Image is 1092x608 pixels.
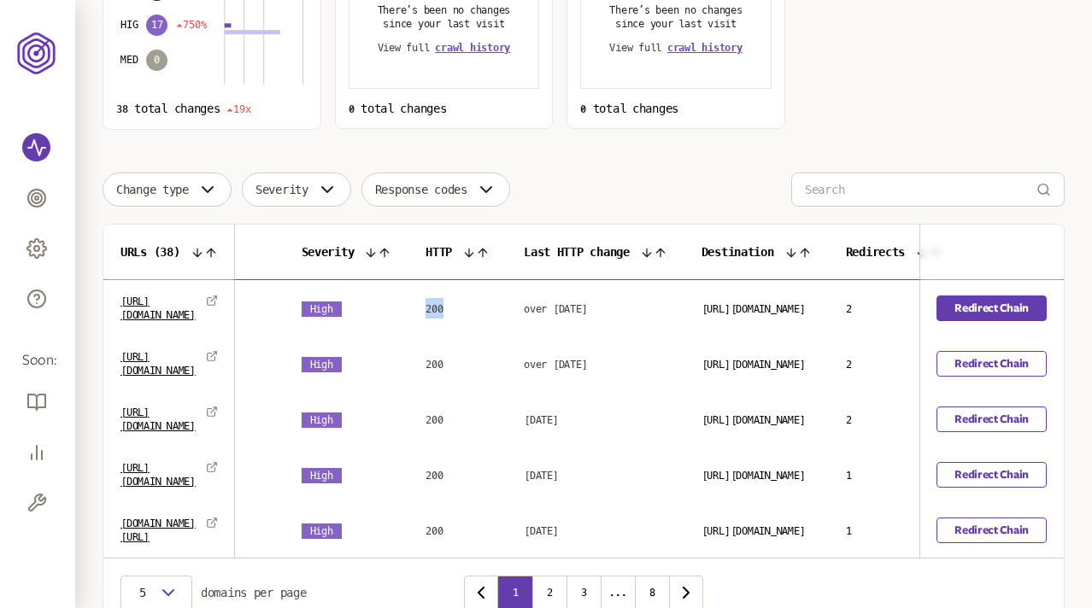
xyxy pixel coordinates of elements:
[524,359,587,371] span: over [DATE]
[702,245,774,259] span: Destination
[805,173,1036,206] input: Search
[302,468,342,483] span: High
[120,295,199,322] a: [URL][DOMAIN_NAME]
[524,470,559,482] span: [DATE]
[120,517,199,544] a: [DOMAIN_NAME][URL]
[846,470,852,482] span: 1
[602,3,750,31] p: There’s been no changes since your last visit
[302,301,342,317] span: High
[120,53,138,67] span: MED
[242,172,351,207] button: Severity
[702,359,806,371] span: [URL][DOMAIN_NAME]
[116,103,128,115] span: 38
[146,50,167,71] span: 0
[426,359,443,371] span: 200
[134,586,151,599] span: 5
[302,245,355,259] span: Severity
[846,525,852,537] span: 1
[667,42,743,54] span: crawl history
[120,406,199,433] a: [URL][DOMAIN_NAME]
[176,18,206,32] span: 750%
[302,523,342,539] span: High
[667,41,743,55] button: crawl history
[146,15,167,36] span: 17
[936,406,1047,432] a: Redirect Chain
[120,461,199,488] a: [URL][DOMAIN_NAME]
[524,414,559,426] span: [DATE]
[426,303,443,315] span: 200
[435,41,510,55] button: crawl history
[609,41,743,55] div: View full
[255,183,308,196] span: Severity
[302,412,342,428] span: High
[846,303,852,315] span: 2
[375,183,467,196] span: Response codes
[349,103,355,115] span: 0
[426,245,452,259] span: HTTP
[524,245,630,259] span: Last HTTP change
[370,3,519,31] p: There’s been no changes since your last visit
[524,525,559,537] span: [DATE]
[426,525,443,537] span: 200
[22,351,53,371] span: Soon:
[846,245,905,259] span: Redirects
[702,303,806,315] span: [URL][DOMAIN_NAME]
[349,102,540,115] p: total changes
[116,102,308,116] p: total changes
[435,42,510,54] span: crawl history
[702,470,806,482] span: [URL][DOMAIN_NAME]
[936,462,1047,488] a: Redirect Chain
[226,103,250,115] span: 19x
[116,183,189,196] span: Change type
[426,470,443,482] span: 200
[302,357,342,372] span: High
[846,414,852,426] span: 2
[846,359,852,371] span: 2
[120,350,199,377] a: [URL][DOMAIN_NAME]
[936,351,1047,377] a: Redirect Chain
[702,525,806,537] span: [URL][DOMAIN_NAME]
[103,172,232,207] button: Change type
[524,303,587,315] span: over [DATE]
[580,103,586,115] span: 0
[580,102,772,115] p: total changes
[120,18,138,32] span: HIG
[120,245,180,259] span: URLs ( 38 )
[936,295,1047,321] a: Redirect Chain
[702,414,806,426] span: [URL][DOMAIN_NAME]
[426,414,443,426] span: 200
[936,517,1047,543] a: Redirect Chain
[378,41,511,55] div: View full
[361,172,510,207] button: Response codes
[201,586,307,599] span: domains per page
